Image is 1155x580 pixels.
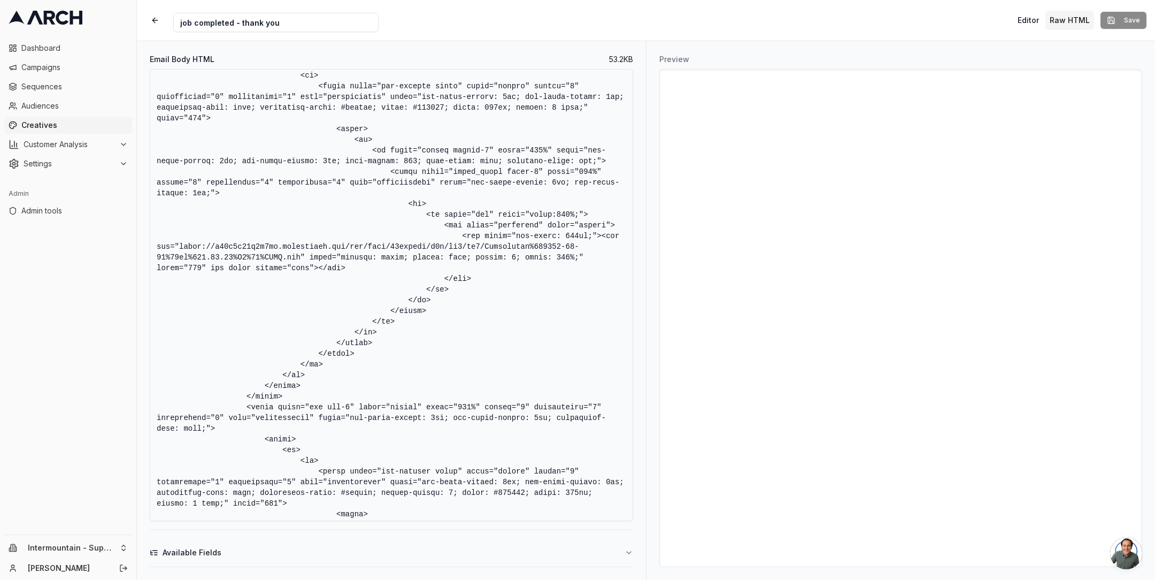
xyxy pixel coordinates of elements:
[28,563,107,574] a: [PERSON_NAME]
[21,81,128,92] span: Sequences
[4,117,132,134] a: Creatives
[150,539,633,567] button: Available Fields
[21,101,128,111] span: Audiences
[21,120,128,131] span: Creatives
[21,43,128,54] span: Dashboard
[173,13,379,32] input: Internal Creative Name
[1013,11,1043,30] button: Toggle editor
[4,40,132,57] a: Dashboard
[660,70,1142,567] iframe: Preview for job completed - thank you
[1110,537,1142,569] div: Open chat
[609,54,633,65] span: 53.2 KB
[4,59,132,76] a: Campaigns
[21,62,128,73] span: Campaigns
[150,56,214,63] label: Email Body HTML
[4,136,132,153] button: Customer Analysis
[4,97,132,115] a: Audiences
[4,202,132,219] a: Admin tools
[150,69,633,521] textarea: <!LOREMIP dolo> <sita conse:a="eli:seddoei-temporinc-utl:etd" magna:a="eni:adminim-veniamqui-nos:...
[28,543,115,553] span: Intermountain - Superior Water & Air
[1045,11,1094,30] button: Toggle custom HTML
[4,539,132,556] button: Intermountain - Superior Water & Air
[659,54,1142,65] h3: Preview
[116,561,131,576] button: Log out
[4,78,132,95] a: Sequences
[24,139,115,150] span: Customer Analysis
[21,205,128,216] span: Admin tools
[163,547,221,558] span: Available Fields
[4,155,132,172] button: Settings
[4,185,132,202] div: Admin
[24,158,115,169] span: Settings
